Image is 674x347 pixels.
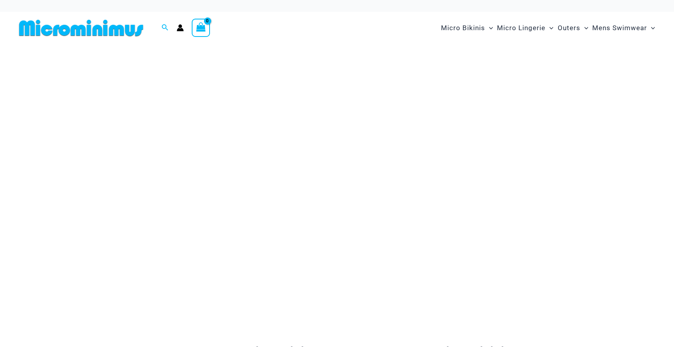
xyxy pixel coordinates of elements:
span: Menu Toggle [545,18,553,38]
nav: Site Navigation [438,15,658,41]
span: Menu Toggle [485,18,493,38]
span: Menu Toggle [580,18,588,38]
span: Mens Swimwear [592,18,647,38]
a: View Shopping Cart, empty [192,19,210,37]
span: Micro Lingerie [497,18,545,38]
a: Account icon link [177,24,184,31]
img: MM SHOP LOGO FLAT [16,19,146,37]
span: Menu Toggle [647,18,655,38]
span: Micro Bikinis [441,18,485,38]
a: Micro LingerieMenu ToggleMenu Toggle [495,16,555,40]
span: Outers [558,18,580,38]
a: OutersMenu ToggleMenu Toggle [556,16,590,40]
a: Micro BikinisMenu ToggleMenu Toggle [439,16,495,40]
a: Search icon link [162,23,169,33]
a: Mens SwimwearMenu ToggleMenu Toggle [590,16,657,40]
